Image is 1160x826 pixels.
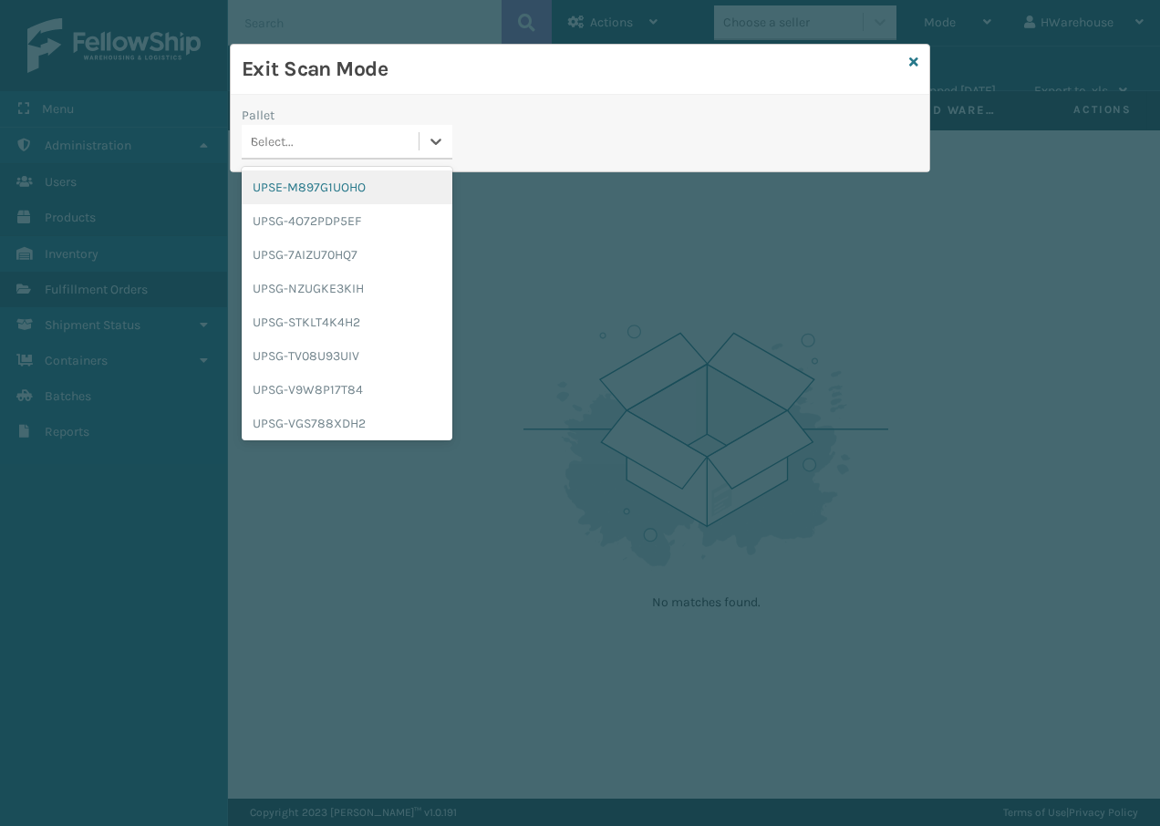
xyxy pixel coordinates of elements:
[242,305,452,339] div: UPSG-STKLT4K4H2
[242,272,452,305] div: UPSG-NZUGKE3KIH
[242,238,452,272] div: UPSG-7AIZU70HQ7
[251,132,294,151] div: Select...
[242,339,452,373] div: UPSG-TV08U93UIV
[242,204,452,238] div: UPSG-4O72PDP5EF
[242,373,452,407] div: UPSG-V9W8P17T84
[242,56,902,83] h3: Exit Scan Mode
[242,170,452,204] div: UPSE-M897G1UOHO
[242,106,274,125] label: Pallet
[242,407,452,440] div: UPSG-VGS788XDH2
